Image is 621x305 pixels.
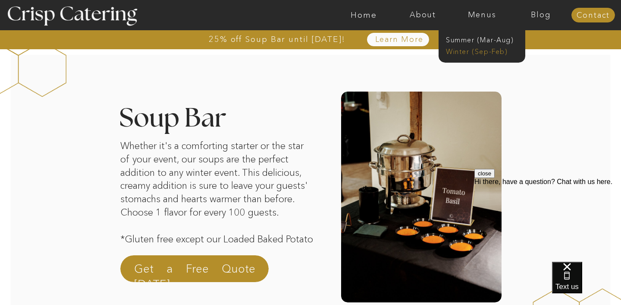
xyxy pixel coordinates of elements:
[393,11,452,19] a: About
[474,169,621,273] iframe: podium webchat widget prompt
[571,11,615,20] a: Contact
[119,106,285,158] h2: Soup Bar
[120,140,315,260] p: Whether it's a comforting starter or the star of your event, our soups are the perfect addition t...
[446,47,517,55] a: Winter (Sep-Feb)
[178,35,376,44] a: 25% off Soup Bar until [DATE]!
[511,11,571,19] a: Blog
[446,35,523,43] a: Summer (Mar-Aug)
[355,35,443,44] a: Learn More
[134,261,255,282] a: Get a Free Quote [DATE]
[552,262,621,305] iframe: podium webchat widget bubble
[452,11,511,19] a: Menus
[334,11,393,19] a: Home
